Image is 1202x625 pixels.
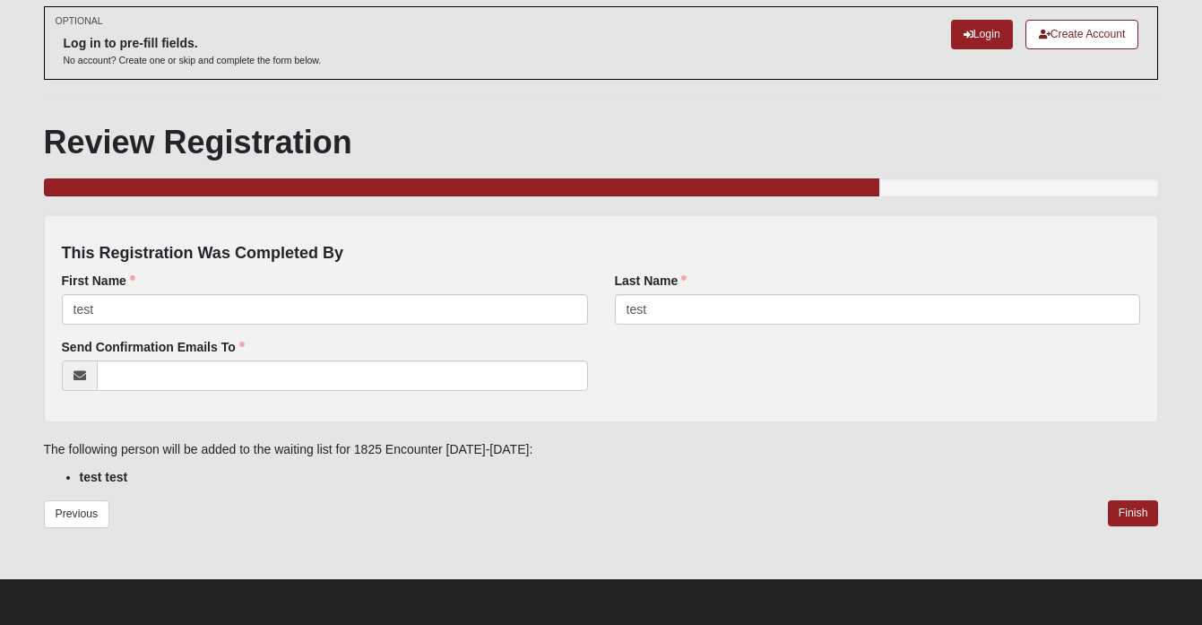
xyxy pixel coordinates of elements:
label: Last Name [615,272,687,290]
h4: This Registration Was Completed By [62,244,1141,264]
p: No account? Create one or skip and complete the form below. [64,54,322,67]
strong: test test [80,470,128,484]
label: Send Confirmation Emails To [62,338,245,356]
p: The following person will be added to the waiting list for 1825 Encounter [DATE]-[DATE]: [44,440,1159,459]
a: Finish [1108,500,1159,526]
label: First Name [62,272,135,290]
h1: Review Registration [44,123,1159,161]
a: Previous [44,500,110,528]
small: OPTIONAL [56,14,103,28]
a: Login [951,20,1013,49]
a: Create Account [1025,20,1139,49]
h6: Log in to pre-fill fields. [64,36,322,51]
